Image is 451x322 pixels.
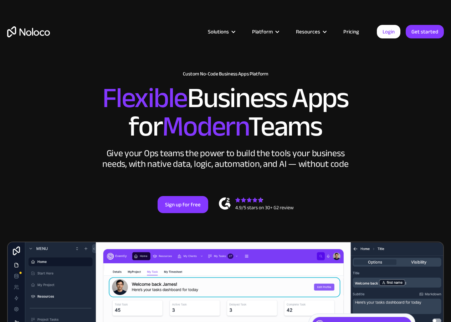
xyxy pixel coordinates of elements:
[102,72,187,125] span: Flexible
[243,27,287,36] div: Platform
[252,27,273,36] div: Platform
[7,84,444,141] h2: Business Apps for Teams
[162,100,248,153] span: Modern
[287,27,334,36] div: Resources
[7,26,50,37] a: home
[377,25,400,38] a: Login
[199,27,243,36] div: Solutions
[406,25,444,38] a: Get started
[158,196,208,213] a: Sign up for free
[101,148,350,169] div: Give your Ops teams the power to build the tools your business needs, with native data, logic, au...
[334,27,368,36] a: Pricing
[296,27,320,36] div: Resources
[7,71,444,77] h1: Custom No-Code Business Apps Platform
[208,27,229,36] div: Solutions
